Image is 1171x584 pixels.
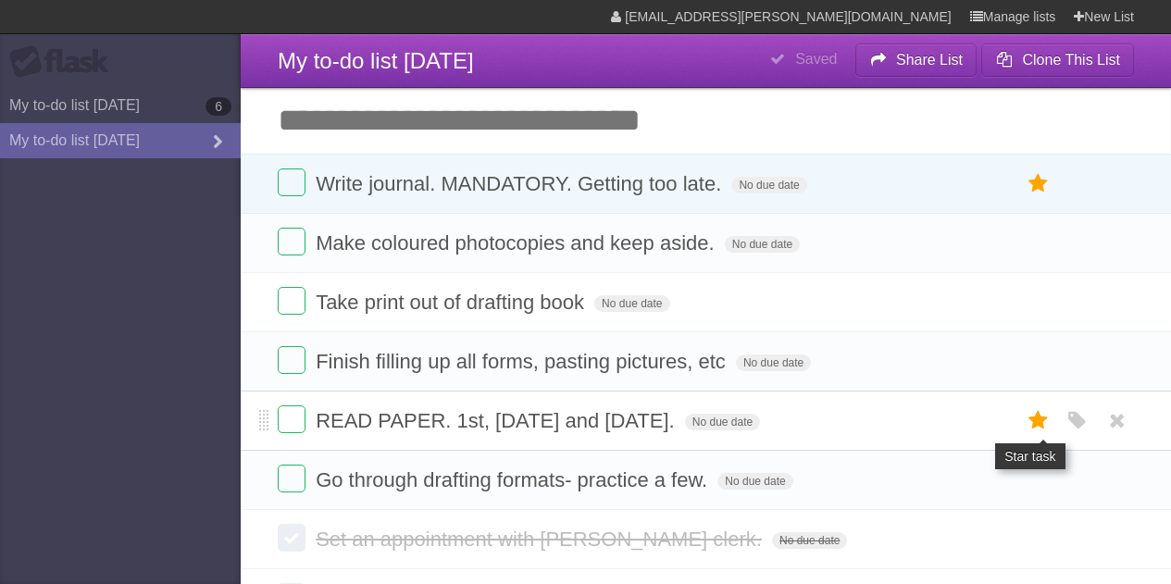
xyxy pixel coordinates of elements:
b: Clone This List [1022,52,1120,68]
span: No due date [717,473,792,490]
span: No due date [736,354,811,371]
span: Make coloured photocopies and keep aside. [316,231,719,255]
label: Star task [1021,168,1056,199]
span: No due date [685,414,760,430]
span: No due date [594,295,669,312]
div: Flask [9,45,120,79]
label: Done [278,168,305,196]
span: READ PAPER. 1st, [DATE] and [DATE]. [316,409,679,432]
span: My to-do list [DATE] [278,48,474,73]
span: No due date [731,177,806,193]
label: Done [278,465,305,492]
b: Share List [896,52,963,68]
span: Take print out of drafting book [316,291,589,314]
span: Finish filling up all forms, pasting pictures, etc [316,350,730,373]
button: Share List [855,43,978,77]
label: Done [278,228,305,255]
span: No due date [725,236,800,253]
label: Done [278,524,305,552]
label: Done [278,346,305,374]
span: Write journal. MANDATORY. Getting too late. [316,172,726,195]
button: Clone This List [981,43,1134,77]
label: Done [278,405,305,433]
label: Star task [1021,405,1056,436]
span: Go through drafting formats- practice a few. [316,468,712,491]
span: Set an appointment with [PERSON_NAME] clerk. [316,528,766,551]
label: Done [278,287,305,315]
span: No due date [772,532,847,549]
b: Saved [795,51,837,67]
b: 6 [206,97,231,116]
